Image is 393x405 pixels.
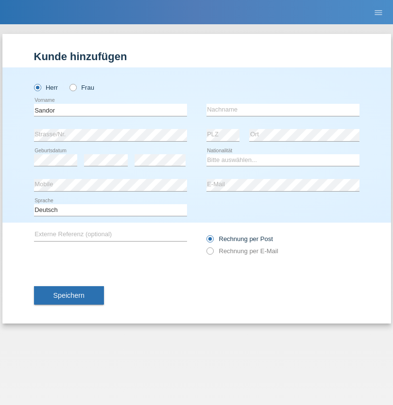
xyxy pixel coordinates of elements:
[34,84,58,91] label: Herr
[206,247,278,255] label: Rechnung per E-Mail
[69,84,94,91] label: Frau
[34,84,40,90] input: Herr
[69,84,76,90] input: Frau
[34,50,359,63] h1: Kunde hinzufügen
[206,235,273,243] label: Rechnung per Post
[206,235,213,247] input: Rechnung per Post
[374,8,383,17] i: menu
[34,286,104,305] button: Speichern
[53,292,85,299] span: Speichern
[369,9,388,15] a: menu
[206,247,213,259] input: Rechnung per E-Mail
